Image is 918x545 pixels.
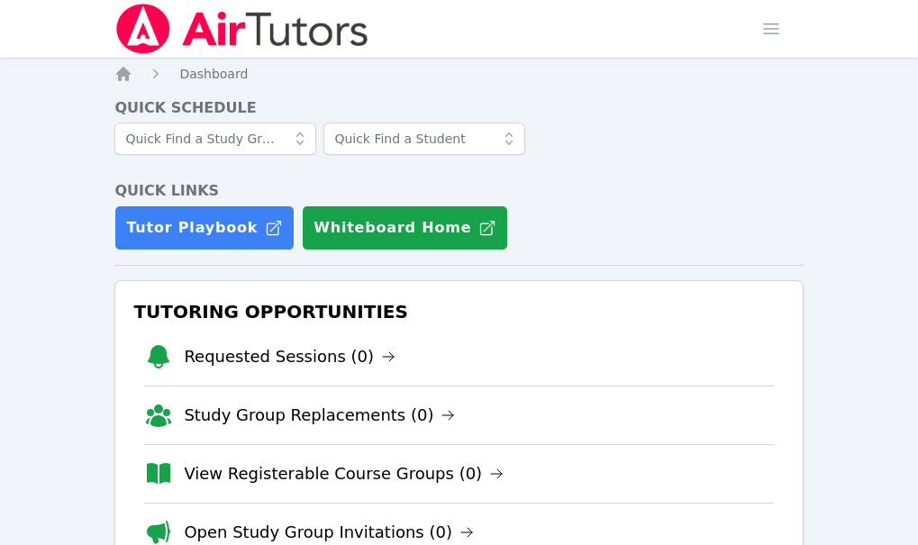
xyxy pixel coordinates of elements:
img: Air Tutors [114,4,369,54]
h4: Quick Schedule [114,97,803,119]
h3: Tutoring Opportunities [130,295,787,328]
h4: Quick Links [114,180,803,202]
button: Whiteboard Home [302,205,508,250]
a: Study Group Replacements (0) [184,403,455,428]
a: Dashboard [179,65,248,83]
a: Tutor Playbook [114,205,295,250]
input: Quick Find a Study Group [114,123,316,155]
span: Dashboard [179,67,248,81]
input: Quick Find a Student [323,123,525,155]
nav: Breadcrumb [114,65,803,83]
a: Requested Sessions (0) [184,344,395,369]
a: Open Study Group Invitations (0) [184,520,474,545]
a: View Registerable Course Groups (0) [184,461,504,486]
